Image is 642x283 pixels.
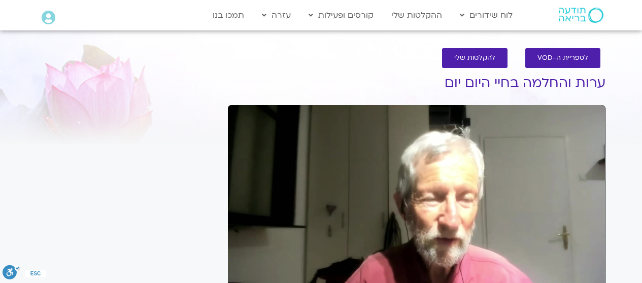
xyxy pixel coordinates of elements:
a: עזרה [257,6,296,25]
a: לוח שידורים [455,6,518,25]
h1: ערות והחלמה בחיי היום יום [228,76,605,91]
span: להקלטות שלי [454,54,495,62]
a: תמכו בנו [208,6,249,25]
a: קורסים ופעילות [303,6,379,25]
a: ההקלטות שלי [386,6,447,25]
a: לספריית ה-VOD [525,48,600,68]
span: לספריית ה-VOD [537,54,588,62]
a: להקלטות שלי [442,48,508,68]
img: תודעה בריאה [559,8,603,23]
